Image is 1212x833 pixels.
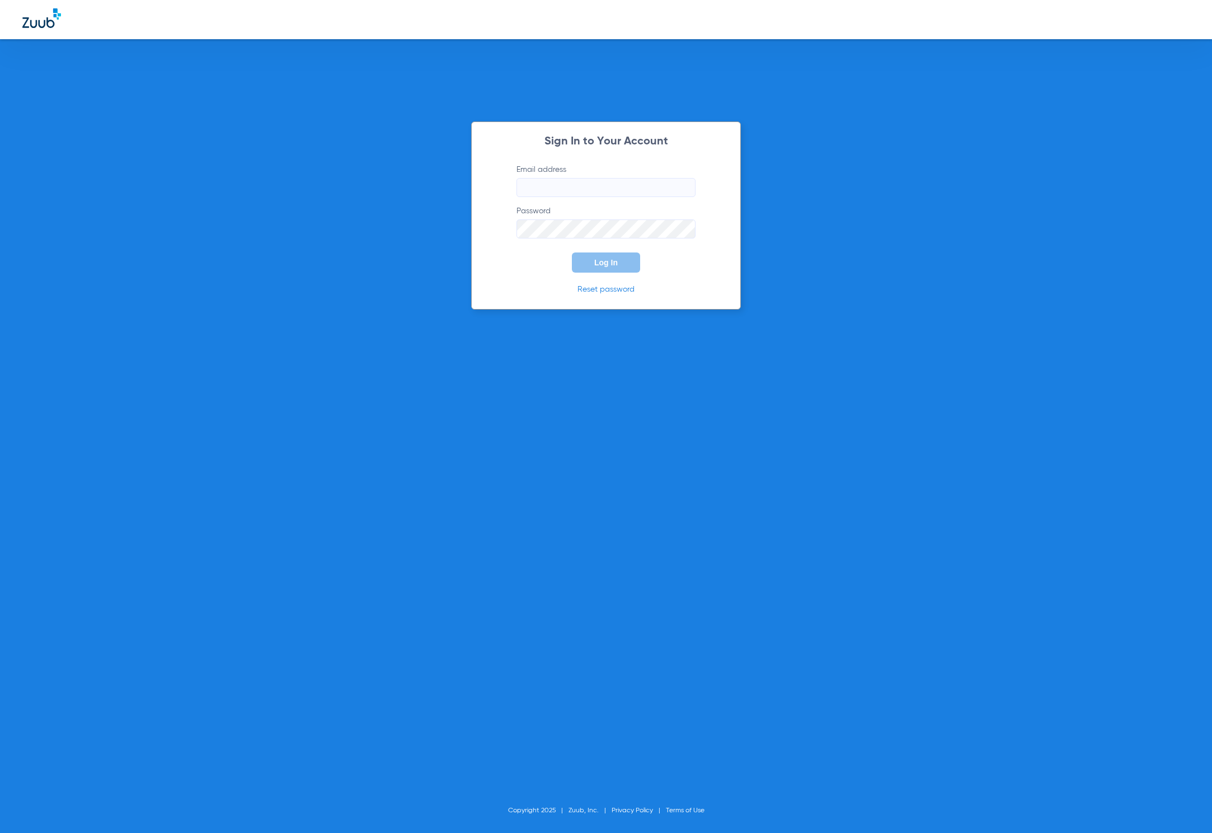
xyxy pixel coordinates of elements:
[577,286,635,293] a: Reset password
[500,136,712,147] h2: Sign In to Your Account
[508,805,569,816] li: Copyright 2025
[569,805,612,816] li: Zuub, Inc.
[516,205,696,238] label: Password
[1156,779,1212,833] iframe: Chat Widget
[516,164,696,197] label: Email address
[516,219,696,238] input: Password
[22,8,61,28] img: Zuub Logo
[612,807,653,814] a: Privacy Policy
[666,807,704,814] a: Terms of Use
[516,178,696,197] input: Email address
[572,252,640,273] button: Log In
[594,258,618,267] span: Log In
